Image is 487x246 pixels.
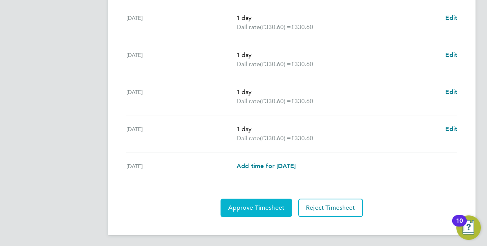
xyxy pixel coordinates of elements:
[291,134,313,142] span: £330.60
[445,50,457,60] a: Edit
[237,60,260,69] span: Dail rate
[126,50,237,69] div: [DATE]
[126,125,237,143] div: [DATE]
[126,87,237,106] div: [DATE]
[237,87,439,97] p: 1 day
[445,87,457,97] a: Edit
[445,51,457,58] span: Edit
[456,215,481,240] button: Open Resource Center, 10 new notifications
[291,23,313,31] span: £330.60
[237,23,260,32] span: Dail rate
[291,60,313,68] span: £330.60
[298,199,363,217] button: Reject Timesheet
[237,134,260,143] span: Dail rate
[228,204,284,212] span: Approve Timesheet
[445,14,457,21] span: Edit
[126,162,237,171] div: [DATE]
[445,88,457,95] span: Edit
[456,221,463,231] div: 10
[237,13,439,23] p: 1 day
[306,204,355,212] span: Reject Timesheet
[126,13,237,32] div: [DATE]
[445,125,457,133] span: Edit
[260,134,291,142] span: (£330.60) =
[260,60,291,68] span: (£330.60) =
[237,50,439,60] p: 1 day
[260,23,291,31] span: (£330.60) =
[237,97,260,106] span: Dail rate
[445,125,457,134] a: Edit
[260,97,291,105] span: (£330.60) =
[237,162,296,170] span: Add time for [DATE]
[237,125,439,134] p: 1 day
[445,13,457,23] a: Edit
[221,199,292,217] button: Approve Timesheet
[291,97,313,105] span: £330.60
[237,162,296,171] a: Add time for [DATE]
